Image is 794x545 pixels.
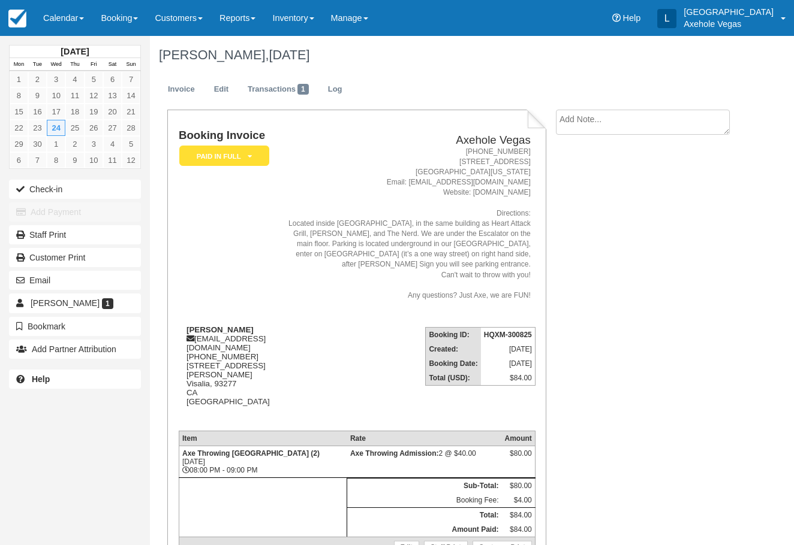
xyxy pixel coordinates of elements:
[28,87,47,104] a: 9
[297,84,309,95] span: 1
[481,371,536,386] td: $84.00
[9,317,141,336] button: Bookmark
[28,58,47,71] th: Tue
[347,479,502,493] th: Sub-Total:
[10,58,28,71] th: Mon
[103,87,122,104] a: 13
[10,87,28,104] a: 8
[182,449,320,458] strong: Axe Throwing [GEOGRAPHIC_DATA] (2)
[10,71,28,87] a: 1
[47,104,65,120] a: 17
[484,331,532,339] strong: HQXM-300825
[501,508,535,523] td: $84.00
[65,87,84,104] a: 11
[32,374,50,384] b: Help
[612,14,621,22] i: Help
[65,120,84,136] a: 25
[65,136,84,152] a: 2
[122,104,140,120] a: 21
[102,298,113,309] span: 1
[31,298,100,308] span: [PERSON_NAME]
[10,152,28,168] a: 6
[8,10,26,28] img: checkfront-main-nav-mini-logo.png
[122,136,140,152] a: 5
[269,47,309,62] span: [DATE]
[179,129,282,142] h1: Booking Invoice
[9,180,141,199] button: Check-in
[103,152,122,168] a: 11
[426,327,481,342] th: Booking ID:
[103,58,122,71] th: Sat
[287,147,530,301] address: [PHONE_NUMBER] [STREET_ADDRESS] [GEOGRAPHIC_DATA][US_STATE] Email: [EMAIL_ADDRESS][DOMAIN_NAME] W...
[47,58,65,71] th: Wed
[28,104,47,120] a: 16
[85,104,103,120] a: 19
[179,431,347,446] th: Item
[9,202,141,222] button: Add Payment
[347,493,502,508] td: Booking Fee:
[65,71,84,87] a: 4
[426,371,481,386] th: Total (USD):
[187,325,254,334] strong: [PERSON_NAME]
[61,47,89,56] strong: [DATE]
[205,78,237,101] a: Edit
[347,522,502,537] th: Amount Paid:
[85,71,103,87] a: 5
[122,58,140,71] th: Sun
[350,449,439,458] strong: Axe Throwing Admission
[10,120,28,136] a: 22
[47,87,65,104] a: 10
[28,136,47,152] a: 30
[347,431,502,446] th: Rate
[103,104,122,120] a: 20
[501,479,535,493] td: $80.00
[10,136,28,152] a: 29
[85,152,103,168] a: 10
[47,152,65,168] a: 8
[28,120,47,136] a: 23
[9,225,141,244] a: Staff Print
[501,522,535,537] td: $84.00
[426,342,481,356] th: Created:
[103,136,122,152] a: 4
[47,120,65,136] a: 24
[623,13,641,23] span: Help
[501,431,535,446] th: Amount
[9,293,141,313] a: [PERSON_NAME] 1
[10,104,28,120] a: 15
[426,356,481,371] th: Booking Date:
[159,78,204,101] a: Invoice
[504,449,531,467] div: $80.00
[9,340,141,359] button: Add Partner Attribution
[179,145,265,167] a: Paid in Full
[85,58,103,71] th: Fri
[347,446,502,478] td: 2 @ $40.00
[122,152,140,168] a: 12
[85,87,103,104] a: 12
[9,271,141,290] button: Email
[347,508,502,523] th: Total:
[85,136,103,152] a: 3
[47,136,65,152] a: 1
[47,71,65,87] a: 3
[159,48,736,62] h1: [PERSON_NAME],
[239,78,318,101] a: Transactions1
[122,87,140,104] a: 14
[9,248,141,267] a: Customer Print
[684,18,774,30] p: Axehole Vegas
[28,71,47,87] a: 2
[28,152,47,168] a: 7
[65,104,84,120] a: 18
[103,71,122,87] a: 6
[319,78,351,101] a: Log
[65,152,84,168] a: 9
[179,146,269,166] em: Paid in Full
[122,71,140,87] a: 7
[65,58,84,71] th: Thu
[85,120,103,136] a: 26
[657,9,676,28] div: L
[481,342,536,356] td: [DATE]
[9,370,141,389] a: Help
[122,120,140,136] a: 28
[287,134,530,147] h2: Axehole Vegas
